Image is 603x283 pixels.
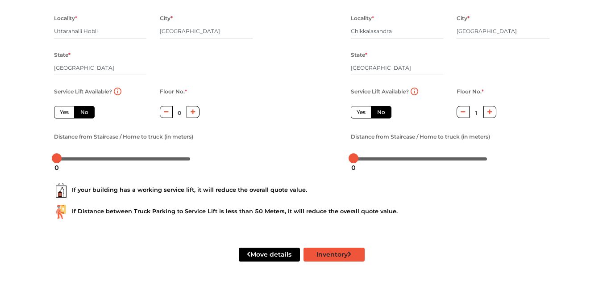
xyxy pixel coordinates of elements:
label: Distance from Staircase / Home to truck (in meters) [351,131,490,143]
label: Service Lift Available? [54,86,112,97]
label: State [351,49,367,61]
div: If Distance between Truck Parking to Service Lift is less than 50 Meters, it will reduce the over... [54,205,549,219]
button: Inventory [304,248,365,262]
label: Service Lift Available? [351,86,409,97]
div: 0 [348,160,359,175]
div: 0 [51,160,62,175]
label: Locality [351,13,374,24]
label: Floor No. [457,86,484,97]
div: If your building has a working service lift, it will reduce the overall quote value. [54,183,549,198]
label: No [371,106,391,118]
label: No [74,106,95,118]
label: Yes [54,106,75,118]
img: ... [54,183,68,198]
label: City [160,13,173,24]
label: City [457,13,470,24]
label: State [54,49,71,61]
img: ... [54,205,68,219]
label: Distance from Staircase / Home to truck (in meters) [54,131,193,143]
label: Locality [54,13,77,24]
label: Yes [351,106,371,118]
label: Floor No. [160,86,187,97]
button: Move details [239,248,300,262]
